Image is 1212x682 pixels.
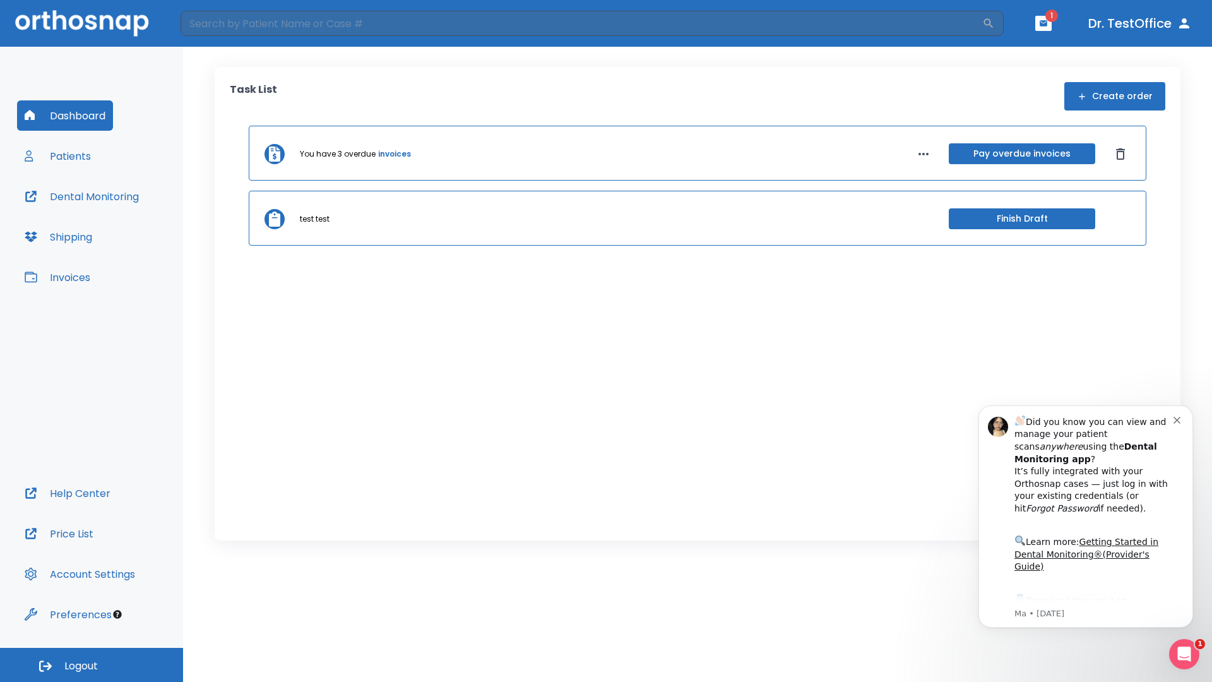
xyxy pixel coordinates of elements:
[949,143,1095,164] button: Pay overdue invoices
[55,206,214,270] div: Download the app: | ​ Let us know if you need help getting started!
[1110,144,1131,164] button: Dismiss
[17,559,143,589] button: Account Settings
[55,222,214,233] p: Message from Ma, sent 1w ago
[181,11,982,36] input: Search by Patient Name or Case #
[17,222,100,252] button: Shipping
[300,213,330,225] p: test test
[64,659,98,673] span: Logout
[959,386,1212,648] iframe: Intercom notifications message
[17,100,113,131] button: Dashboard
[1169,639,1199,669] iframe: Intercom live chat
[949,208,1095,229] button: Finish Draft
[1083,12,1197,35] button: Dr. TestOffice
[17,599,119,630] button: Preferences
[214,27,224,37] button: Dismiss notification
[17,518,101,549] button: Price List
[17,181,146,212] button: Dental Monitoring
[17,141,98,171] button: Patients
[378,148,411,160] a: invoices
[17,478,118,508] button: Help Center
[17,262,98,292] button: Invoices
[15,10,149,36] img: Orthosnap
[1195,639,1205,649] span: 1
[1045,9,1058,22] span: 1
[1064,82,1165,111] button: Create order
[230,82,277,111] p: Task List
[300,148,376,160] p: You have 3 overdue
[55,209,167,232] a: App Store
[112,609,123,620] div: Tooltip anchor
